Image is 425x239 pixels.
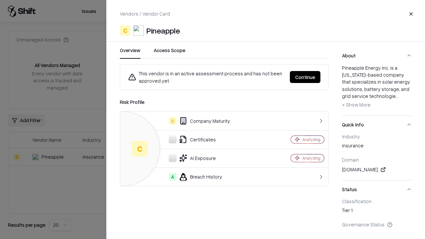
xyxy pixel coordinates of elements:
div: Breach History [126,173,268,181]
button: Overview [120,47,140,59]
div: Pineapple [146,25,180,36]
div: Certificates [126,135,268,143]
button: Access Scope [154,47,185,59]
div: C [169,117,177,125]
span: + Show More [342,102,371,108]
div: A [169,173,177,181]
div: Governance Status [342,221,412,227]
p: Vendors / Vendor Card [120,10,170,17]
div: Analyzing [302,155,320,161]
button: Status [342,181,412,198]
div: Classification [342,198,412,204]
div: About [342,64,412,116]
button: Quick Info [342,116,412,133]
div: Pineapple Energy Inc. is a [US_STATE]-based company that specializes in solar energy solutions, b... [342,64,412,110]
div: Company Maturity [126,117,268,125]
img: Pineapple [133,25,144,36]
div: [DOMAIN_NAME] [342,166,412,174]
span: ... [396,93,399,99]
div: Tier 1 [342,207,412,216]
div: Industry [342,133,412,139]
div: Risk Profile [120,98,329,106]
div: Domain [342,157,412,163]
div: AI Exposure [126,154,268,162]
button: About [342,47,412,64]
div: Quick Info [342,133,412,180]
div: C [120,25,130,36]
div: insurance [342,142,412,151]
div: C [132,141,148,157]
button: + Show More [342,100,371,110]
button: Continue [290,71,320,83]
div: Analyzing [302,137,320,142]
div: This vendor is in an active assessment process and has not been approved yet. [128,70,285,84]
